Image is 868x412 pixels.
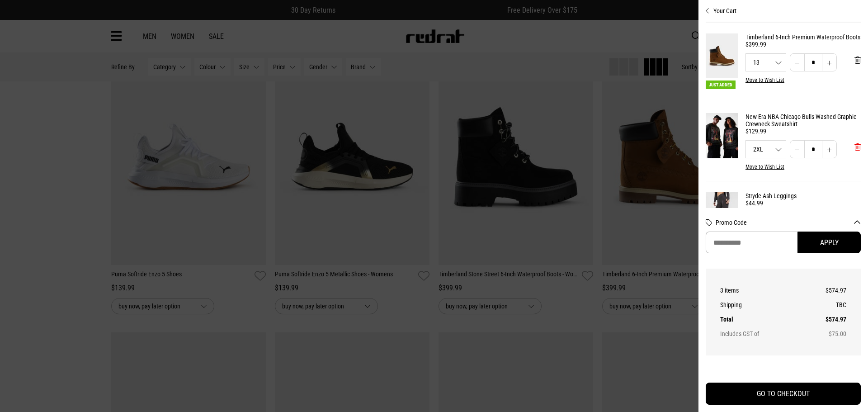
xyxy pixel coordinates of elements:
div: $129.99 [745,128,861,135]
td: $574.97 [802,283,846,298]
img: Stryde Ash Leggings [706,192,738,237]
button: Move to Wish List [745,164,784,170]
img: New Era NBA Chicago Bulls Washed Graphic Crewneck Sweatshirt [706,113,738,158]
a: Timberland 6-Inch Premium Waterproof Boots [745,33,861,41]
input: Promo Code [706,232,797,253]
td: TBC [802,298,846,312]
button: Apply [797,232,861,253]
input: Quantity [804,140,822,158]
img: Timberland 6-Inch Premium Waterproof Boots [706,33,738,78]
a: Stryde Ash Leggings [745,192,861,199]
button: GO TO CHECKOUT [706,383,861,405]
button: Decrease quantity [790,140,805,158]
button: Increase quantity [822,53,837,71]
th: 3 items [720,283,802,298]
button: Promo Code [716,219,861,226]
th: Shipping [720,298,802,312]
button: Decrease quantity [790,53,805,71]
td: $574.97 [802,312,846,327]
a: New Era NBA Chicago Bulls Washed Graphic Crewneck Sweatshirt [745,113,861,128]
span: 2XL [746,146,786,152]
button: 'Remove from cart [847,208,868,230]
span: Just Added [706,81,736,89]
button: 'Remove from cart [847,49,868,71]
button: 'Remove from cart [847,136,868,158]
td: $75.00 [802,327,846,341]
span: 13 [746,59,786,66]
button: Open LiveChat chat widget [7,4,34,31]
div: $399.99 [745,41,861,48]
th: Includes GST of [720,327,802,341]
button: Move to Wish List [745,77,784,83]
th: Total [720,312,802,327]
iframe: Customer reviews powered by Trustpilot [706,366,861,375]
input: Quantity [804,53,822,71]
button: Increase quantity [822,140,837,158]
div: $44.99 [745,199,861,207]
